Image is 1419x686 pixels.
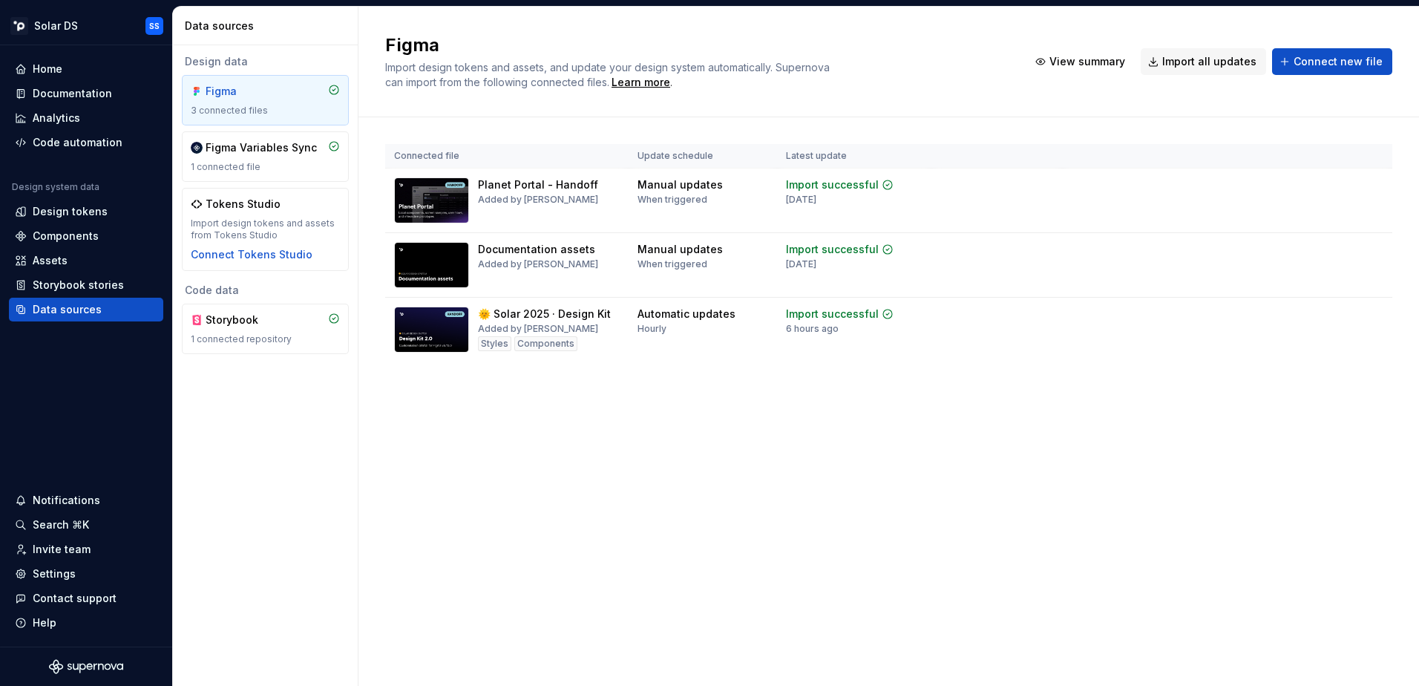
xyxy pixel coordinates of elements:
[33,517,89,532] div: Search ⌘K
[478,177,598,192] div: Planet Portal - Handoff
[33,135,122,150] div: Code automation
[182,131,349,182] a: Figma Variables Sync1 connected file
[33,229,99,244] div: Components
[9,131,163,154] a: Code automation
[9,57,163,81] a: Home
[191,105,340,117] div: 3 connected files
[12,181,99,193] div: Design system data
[1141,48,1266,75] button: Import all updates
[49,659,123,674] svg: Supernova Logo
[10,17,28,35] img: deb07db6-ec04-4ac8-9ca0-9ed434161f92.png
[612,75,670,90] a: Learn more
[9,82,163,105] a: Documentation
[786,177,879,192] div: Import successful
[1049,54,1125,69] span: View summary
[629,144,777,169] th: Update schedule
[33,86,112,101] div: Documentation
[638,307,735,321] div: Automatic updates
[478,307,611,321] div: 🌞 Solar 2025 · Design Kit
[33,204,108,219] div: Design tokens
[638,177,723,192] div: Manual updates
[9,298,163,321] a: Data sources
[385,144,629,169] th: Connected file
[33,542,91,557] div: Invite team
[478,323,598,335] div: Added by [PERSON_NAME]
[478,336,511,351] div: Styles
[182,54,349,69] div: Design data
[9,200,163,223] a: Design tokens
[33,615,56,630] div: Help
[1162,54,1256,69] span: Import all updates
[385,61,833,88] span: Import design tokens and assets, and update your design system automatically. Supernova can impor...
[777,144,931,169] th: Latest update
[609,77,672,88] span: .
[33,591,117,606] div: Contact support
[786,242,879,257] div: Import successful
[1272,48,1392,75] button: Connect new file
[191,218,340,241] div: Import design tokens and assets from Tokens Studio
[638,323,666,335] div: Hourly
[9,106,163,130] a: Analytics
[191,161,340,173] div: 1 connected file
[182,75,349,125] a: Figma3 connected files
[206,313,277,327] div: Storybook
[191,333,340,345] div: 1 connected repository
[638,242,723,257] div: Manual updates
[786,258,816,270] div: [DATE]
[34,19,78,33] div: Solar DS
[9,562,163,586] a: Settings
[206,140,317,155] div: Figma Variables Sync
[149,20,160,32] div: SS
[9,249,163,272] a: Assets
[33,62,62,76] div: Home
[9,489,163,512] button: Notifications
[182,188,349,271] a: Tokens StudioImport design tokens and assets from Tokens StudioConnect Tokens Studio
[9,611,163,635] button: Help
[786,323,839,335] div: 6 hours ago
[478,242,595,257] div: Documentation assets
[514,336,577,351] div: Components
[33,278,124,293] div: Storybook stories
[33,302,102,317] div: Data sources
[182,283,349,298] div: Code data
[638,194,707,206] div: When triggered
[33,493,100,508] div: Notifications
[206,197,281,212] div: Tokens Studio
[478,258,598,270] div: Added by [PERSON_NAME]
[9,538,163,561] a: Invite team
[33,566,76,581] div: Settings
[9,224,163,248] a: Components
[385,33,1010,57] h2: Figma
[786,194,816,206] div: [DATE]
[3,10,169,42] button: Solar DSSS
[185,19,352,33] div: Data sources
[1294,54,1383,69] span: Connect new file
[786,307,879,321] div: Import successful
[191,247,312,262] button: Connect Tokens Studio
[1028,48,1135,75] button: View summary
[182,304,349,354] a: Storybook1 connected repository
[478,194,598,206] div: Added by [PERSON_NAME]
[638,258,707,270] div: When triggered
[9,587,163,610] button: Contact support
[206,84,277,99] div: Figma
[33,111,80,125] div: Analytics
[9,513,163,537] button: Search ⌘K
[9,273,163,297] a: Storybook stories
[33,253,68,268] div: Assets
